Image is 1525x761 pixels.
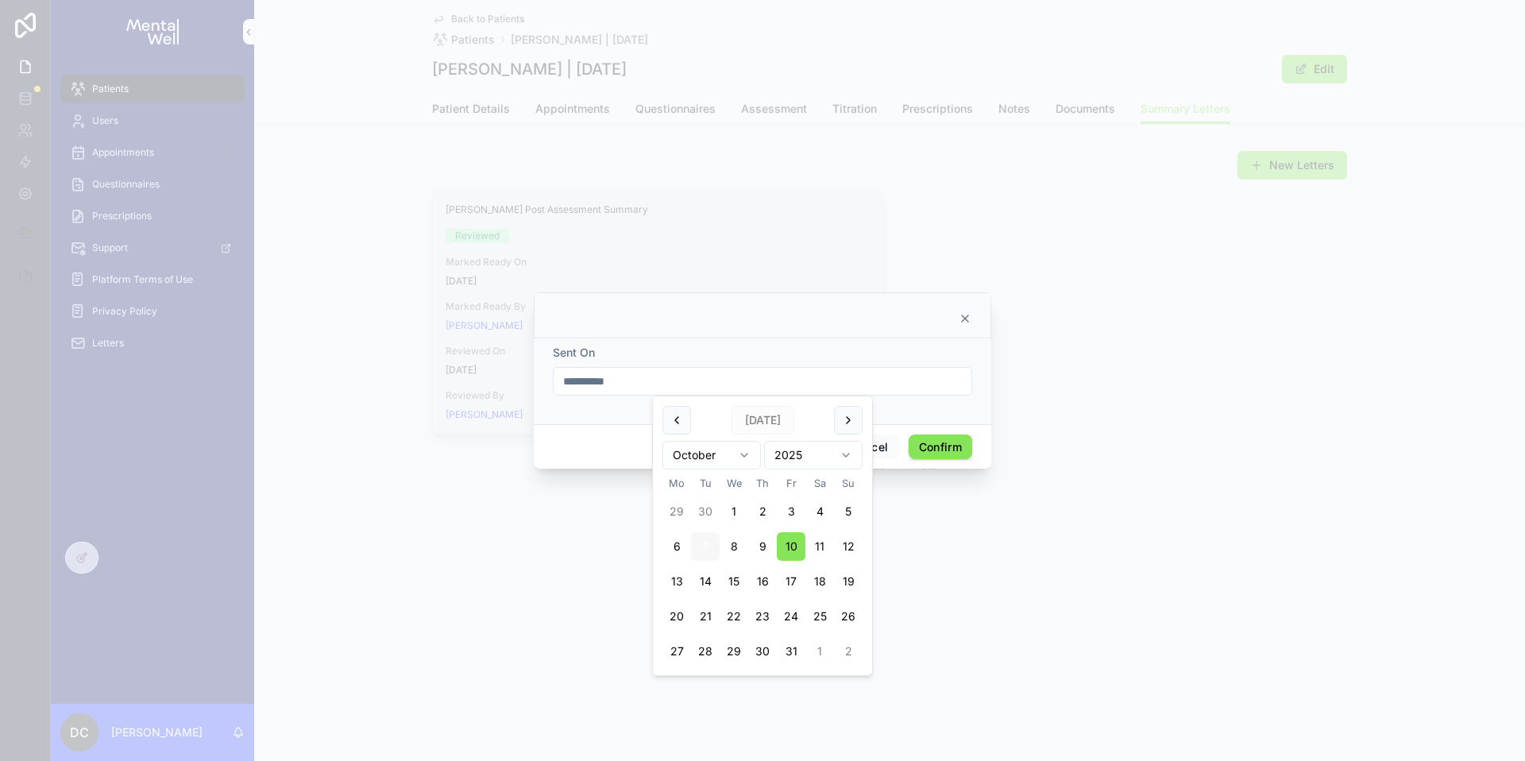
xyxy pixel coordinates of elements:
[748,532,777,561] button: Thursday, 9 October 2025
[748,637,777,666] button: Thursday, 30 October 2025
[834,497,863,526] button: Sunday, 5 October 2025
[805,532,834,561] button: Saturday, 11 October 2025
[691,532,720,561] button: Tuesday, 7 October 2025
[662,497,691,526] button: Monday, 29 September 2025
[805,602,834,631] button: Saturday, 25 October 2025
[662,602,691,631] button: Monday, 20 October 2025
[777,567,805,596] button: Friday, 17 October 2025
[662,567,691,596] button: Monday, 13 October 2025
[777,637,805,666] button: Friday, 31 October 2025
[777,497,805,526] button: Friday, 3 October 2025
[748,602,777,631] button: Thursday, 23 October 2025
[748,567,777,596] button: Thursday, 16 October 2025
[691,497,720,526] button: Tuesday, 30 September 2025
[720,567,748,596] button: Wednesday, 15 October 2025
[720,476,748,491] th: Wednesday
[805,497,834,526] button: Saturday, 4 October 2025
[805,476,834,491] th: Saturday
[834,476,863,491] th: Sunday
[805,567,834,596] button: Saturday, 18 October 2025
[777,476,805,491] th: Friday
[909,435,972,460] button: Confirm
[834,532,863,561] button: Sunday, 12 October 2025
[748,476,777,491] th: Thursday
[662,476,691,491] th: Monday
[691,637,720,666] button: Tuesday, 28 October 2025
[691,476,720,491] th: Tuesday
[662,532,691,561] button: Monday, 6 October 2025
[805,637,834,666] button: Saturday, 1 November 2025
[834,602,863,631] button: Sunday, 26 October 2025
[662,476,863,666] table: October 2025
[691,602,720,631] button: Tuesday, 21 October 2025
[834,567,863,596] button: Sunday, 19 October 2025
[720,602,748,631] button: Wednesday, 22 October 2025
[834,637,863,666] button: Sunday, 2 November 2025
[720,637,748,666] button: Wednesday, 29 October 2025
[553,346,595,359] span: Sent On
[691,567,720,596] button: Tuesday, 14 October 2025
[748,497,777,526] button: Thursday, 2 October 2025
[777,532,805,561] button: Today, Friday, 10 October 2025, selected
[777,602,805,631] button: Friday, 24 October 2025
[720,497,748,526] button: Wednesday, 1 October 2025
[662,637,691,666] button: Monday, 27 October 2025
[720,532,748,561] button: Wednesday, 8 October 2025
